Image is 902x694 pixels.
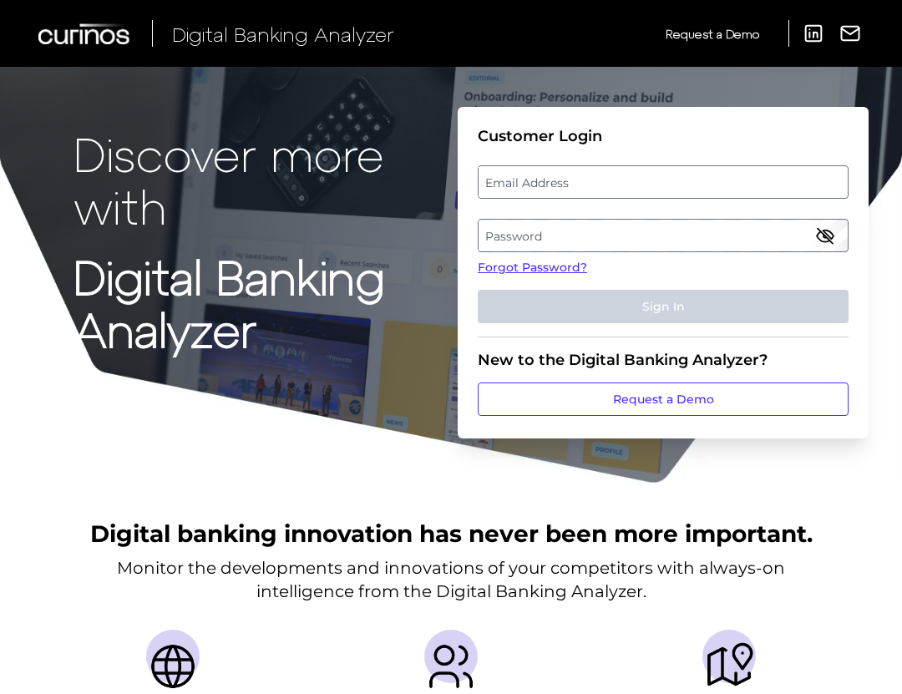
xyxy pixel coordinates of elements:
img: Curinos [38,23,132,44]
strong: Digital Banking Analyzer [73,248,385,357]
p: Monitor the developments and innovations of your competitors with always-on intelligence from the... [117,556,785,603]
label: Password [479,220,847,251]
span: Digital Banking Analyzer [172,22,394,46]
a: Forgot Password? [478,259,849,276]
img: Countries [146,640,200,693]
img: Journeys [702,640,756,693]
img: Providers [424,640,478,693]
div: New to the Digital Banking Analyzer? [478,351,849,369]
button: Sign In [478,290,849,323]
a: Request a Demo [478,382,849,416]
span: Request a Demo [666,27,759,41]
div: Customer Login [478,127,849,145]
p: Discover more with [73,127,451,233]
a: Request a Demo [666,20,759,48]
label: Email Address [479,167,847,197]
h2: Digital banking innovation has never been more important. [90,518,813,550]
